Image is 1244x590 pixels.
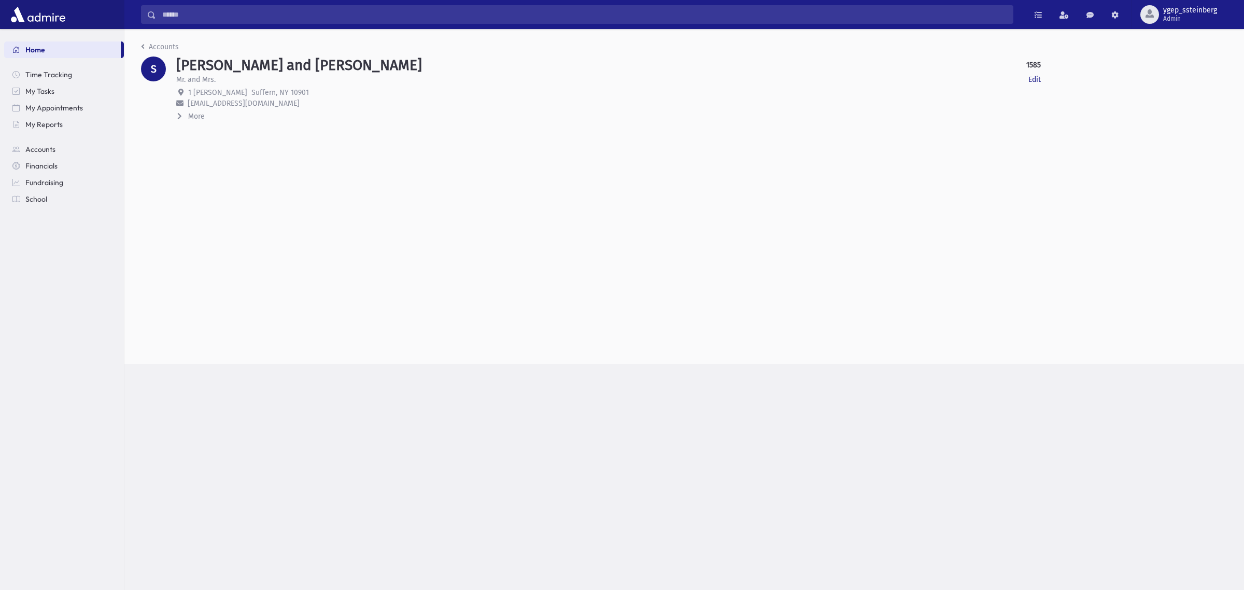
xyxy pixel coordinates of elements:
span: Admin [1163,15,1217,23]
a: Financials [4,158,124,174]
span: Suffern, NY 10901 [251,88,309,97]
span: ygep_ssteinberg [1163,6,1217,15]
a: My Appointments [4,100,124,116]
p: Mr. and Mrs. [176,74,216,85]
span: More [188,112,205,121]
input: Search [156,5,1013,24]
span: Fundraising [25,178,63,187]
span: Financials [25,161,58,171]
a: Home [4,41,121,58]
span: Time Tracking [25,70,72,79]
img: AdmirePro [8,4,68,25]
h1: [PERSON_NAME] and [PERSON_NAME] [176,57,422,74]
nav: breadcrumb [141,41,179,57]
a: Accounts [141,43,179,51]
a: Fundraising [4,174,124,191]
a: Edit [1028,74,1041,85]
div: S [141,57,166,81]
a: School [4,191,124,207]
span: My Reports [25,120,63,129]
a: My Tasks [4,83,124,100]
a: My Reports [4,116,124,133]
span: My Tasks [25,87,54,96]
span: 1 [PERSON_NAME] [188,88,247,97]
span: School [25,194,47,204]
span: [EMAIL_ADDRESS][DOMAIN_NAME] [188,99,300,108]
a: Time Tracking [4,66,124,83]
strong: 1585 [1026,60,1041,71]
span: Home [25,45,45,54]
a: Accounts [4,141,124,158]
span: My Appointments [25,103,83,113]
button: More [176,111,206,122]
span: Accounts [25,145,55,154]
